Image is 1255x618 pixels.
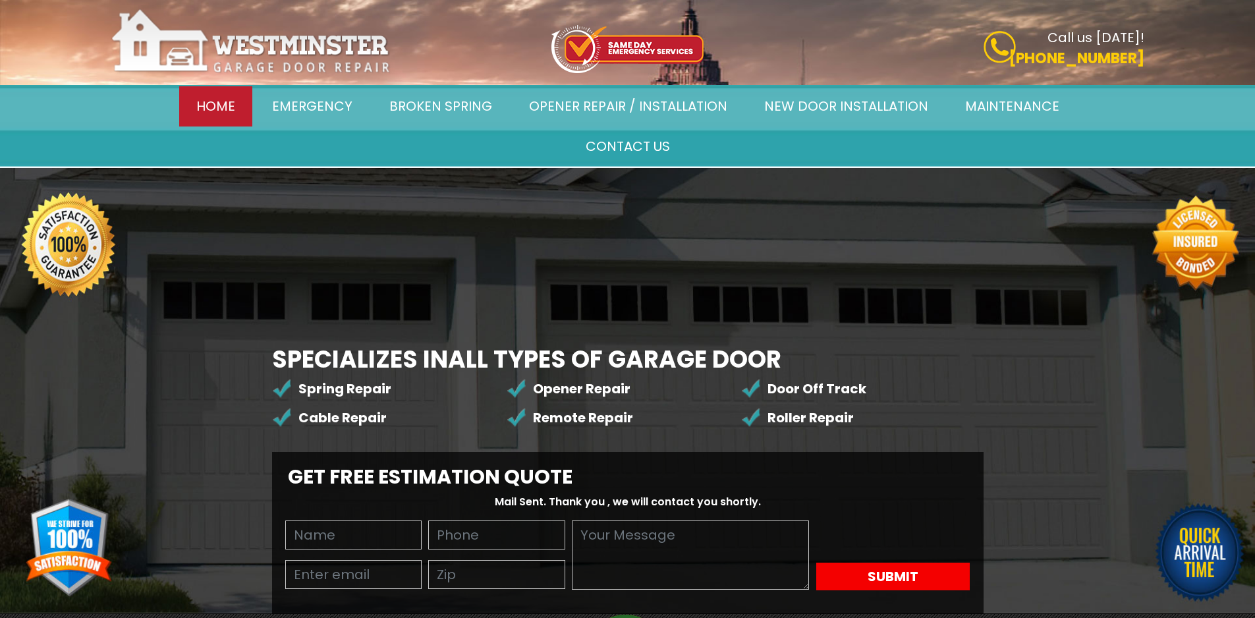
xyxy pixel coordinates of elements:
li: Door Off Track [741,374,976,403]
h2: Get Free Estimation Quote [279,465,977,489]
button: Submit [816,563,970,590]
img: icon-top.png [551,25,704,73]
input: Enter email [285,560,422,589]
a: Emergency [255,86,370,126]
li: Remote Repair [507,403,741,432]
a: Home [179,86,252,126]
li: Roller Repair [741,403,976,432]
img: Westminster.png [111,8,393,75]
input: Phone [428,520,565,549]
input: Zip [428,560,565,589]
a: Maintenance [948,86,1076,126]
li: Cable Repair [272,403,507,432]
a: Contact Us [569,126,687,167]
a: Broken Spring [372,86,509,126]
span: All Types of Garage Door [448,343,781,376]
a: Call us [DATE]! [PHONE_NUMBER] [813,31,1144,69]
span: Mail Sent. Thank you , we will contact you shortly. [495,494,761,509]
b: Call us [DATE]! [1047,28,1144,47]
li: Spring Repair [272,374,507,403]
a: Opener Repair / Installation [512,86,744,126]
li: Opener Repair [507,374,741,403]
input: Name [285,520,422,549]
iframe: reCAPTCHA [816,520,970,560]
a: New door installation [747,86,945,126]
b: Specializes in [272,343,781,376]
p: [PHONE_NUMBER] [813,47,1144,69]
